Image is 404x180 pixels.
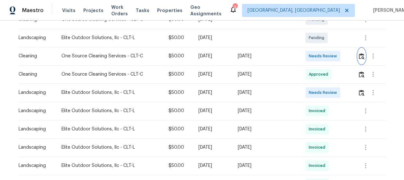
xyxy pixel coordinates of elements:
[19,144,51,151] div: Landscaping
[198,53,227,59] div: [DATE]
[359,90,364,96] img: Review Icon
[309,144,328,151] span: Invoiced
[309,126,328,132] span: Invoiced
[198,35,227,41] div: [DATE]
[358,85,365,100] button: Review Icon
[359,71,364,78] img: Review Icon
[198,89,227,96] div: [DATE]
[19,53,51,59] div: Cleaning
[61,53,158,59] div: One Source Cleaning Services - CLT-C
[61,108,158,114] div: Elite Outdoor Solutions, llc - CLT-L
[168,162,188,169] div: $50.00
[61,89,158,96] div: Elite Outdoor Solutions, llc - CLT-L
[19,89,51,96] div: Landscaping
[309,162,328,169] span: Invoiced
[198,162,227,169] div: [DATE]
[168,35,188,41] div: $50.00
[198,126,227,132] div: [DATE]
[111,4,128,17] span: Work Orders
[238,126,295,132] div: [DATE]
[248,7,340,14] span: [GEOGRAPHIC_DATA], [GEOGRAPHIC_DATA]
[309,71,331,78] span: Approved
[168,89,188,96] div: $50.00
[198,144,227,151] div: [DATE]
[61,162,158,169] div: Elite Outdoor Solutions, llc - CLT-L
[309,89,340,96] span: Needs Review
[136,8,149,13] span: Tasks
[238,162,295,169] div: [DATE]
[309,53,340,59] span: Needs Review
[238,71,295,78] div: [DATE]
[168,126,188,132] div: $50.00
[61,144,158,151] div: Elite Outdoor Solutions, llc - CLT-L
[168,144,188,151] div: $50.00
[309,108,328,114] span: Invoiced
[238,53,295,59] div: [DATE]
[358,67,365,82] button: Review Icon
[238,144,295,151] div: [DATE]
[62,7,75,14] span: Visits
[198,108,227,114] div: [DATE]
[358,48,365,64] button: Review Icon
[19,35,51,41] div: Landscaping
[61,35,158,41] div: Elite Outdoor Solutions, llc - CLT-L
[238,108,295,114] div: [DATE]
[19,108,51,114] div: Landscaping
[238,89,295,96] div: [DATE]
[309,35,327,41] span: Pending
[168,71,188,78] div: $50.00
[83,7,103,14] span: Projects
[61,71,158,78] div: One Source Cleaning Services - CLT-C
[19,126,51,132] div: Landscaping
[190,4,222,17] span: Geo Assignments
[233,4,237,10] div: 3
[359,53,364,59] img: Review Icon
[168,108,188,114] div: $50.00
[157,7,182,14] span: Properties
[19,71,51,78] div: Cleaning
[61,126,158,132] div: Elite Outdoor Solutions, llc - CLT-L
[19,162,51,169] div: Landscaping
[168,53,188,59] div: $50.00
[22,7,44,14] span: Maestro
[198,71,227,78] div: [DATE]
